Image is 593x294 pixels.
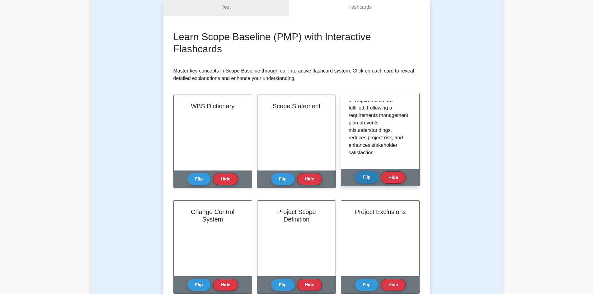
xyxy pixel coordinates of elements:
h2: Project Scope Definition [265,208,328,223]
button: Flip [187,279,211,291]
button: Hide [213,173,238,185]
h2: Learn Scope Baseline (PMP) with Interactive Flashcards [173,31,420,55]
button: Hide [381,279,406,291]
button: Hide [381,171,406,184]
button: Flip [271,279,294,291]
button: Flip [355,171,378,183]
button: Flip [187,173,211,185]
button: Hide [213,279,238,291]
p: Master key concepts in Scope Baseline through our interactive flashcard system. Click on each car... [173,67,420,82]
h2: Project Exclusions [349,208,412,216]
h2: WBS Dictionary [181,102,244,110]
h2: Scope Statement [265,102,328,110]
button: Flip [271,173,294,185]
button: Hide [297,173,322,185]
button: Flip [355,279,378,291]
h2: Change Control System [181,208,244,223]
button: Hide [297,279,322,291]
